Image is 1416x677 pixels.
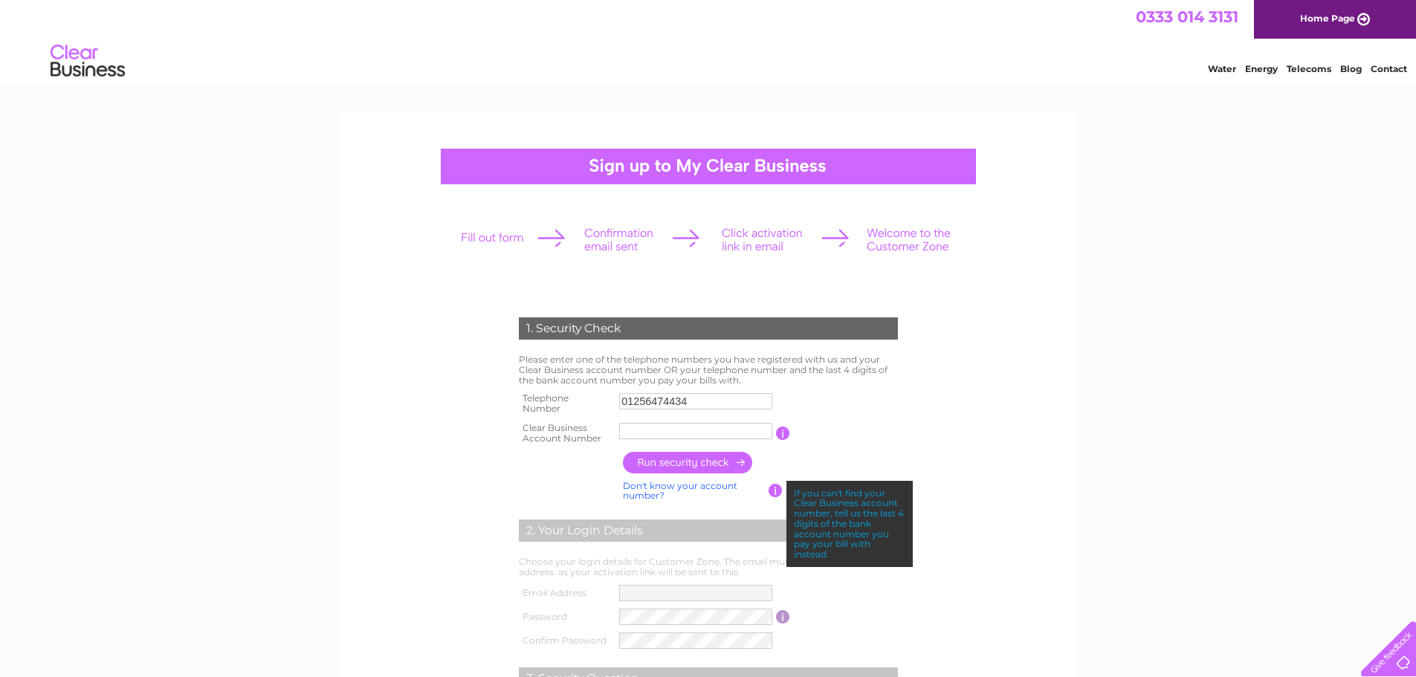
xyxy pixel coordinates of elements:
input: Information [776,427,790,440]
a: 0333 014 3131 [1136,7,1238,26]
div: Clear Business is a trading name of Verastar Limited (registered in [GEOGRAPHIC_DATA] No. 3667643... [358,8,1060,72]
a: Blog [1340,63,1362,74]
td: Choose your login details for Customer Zone. The email must be a valid email address, as your act... [515,553,902,581]
div: 2. Your Login Details [519,519,898,542]
img: logo.png [50,39,126,84]
th: Clear Business Account Number [515,418,616,448]
input: Information [776,610,790,623]
th: Password [515,605,616,629]
th: Email Address [515,581,616,605]
th: Confirm Password [515,629,616,652]
div: If you can't find your Clear Business account number, tell us the last 4 digits of the bank accou... [786,481,913,568]
th: Telephone Number [515,389,616,418]
a: Contact [1371,63,1407,74]
a: Energy [1245,63,1278,74]
input: Information [769,484,783,497]
td: Please enter one of the telephone numbers you have registered with us and your Clear Business acc... [515,351,902,389]
a: Water [1208,63,1236,74]
a: Don't know your account number? [623,480,737,502]
a: Telecoms [1287,63,1331,74]
div: 1. Security Check [519,317,898,340]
